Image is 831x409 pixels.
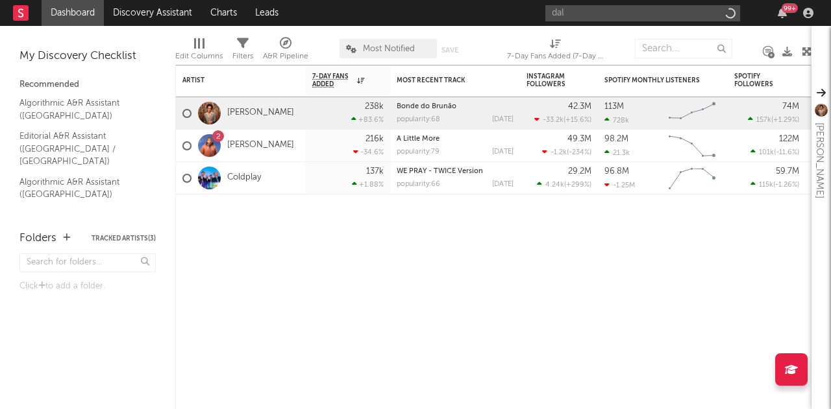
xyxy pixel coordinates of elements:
[568,102,591,111] div: 42.3M
[19,253,156,272] input: Search for folders...
[542,148,591,156] div: ( )
[782,3,798,13] div: 99 +
[19,279,156,294] div: Click to add a folder.
[604,116,629,124] div: 728k
[604,148,630,157] div: 21.3k
[492,116,514,123] div: [DATE]
[352,180,384,189] div: +1.88 %
[227,108,294,119] a: [PERSON_NAME]
[397,135,440,143] a: A Little More
[635,39,732,58] input: Search...
[397,103,456,110] a: Bonde do Brunão
[604,102,624,111] div: 113M
[397,148,440,156] div: popularity: 79
[232,49,253,64] div: Filters
[782,102,799,111] div: 74M
[750,180,799,189] div: ( )
[263,49,308,64] div: A&R Pipeline
[543,117,564,124] span: -33.2k
[19,129,143,169] a: Editorial A&R Assistant ([GEOGRAPHIC_DATA] / [GEOGRAPHIC_DATA])
[663,162,721,194] svg: Chart title
[750,148,799,156] div: ( )
[545,181,564,189] span: 4.24k
[604,181,635,189] div: -1.25M
[565,117,589,124] span: +15.6 %
[775,181,797,189] span: -1.26 %
[756,117,771,124] span: 157k
[507,49,604,64] div: 7-Day Fans Added (7-Day Fans Added)
[366,135,384,143] div: 216k
[492,181,514,188] div: [DATE]
[759,181,773,189] span: 115k
[569,149,589,156] span: -234 %
[778,8,787,18] button: 99+
[365,102,384,111] div: 238k
[19,77,156,93] div: Recommended
[19,175,143,202] a: Algorithmic A&R Assistant ([GEOGRAPHIC_DATA])
[175,49,223,64] div: Edit Columns
[227,172,261,183] a: Coldplay
[182,76,280,84] div: Artist
[312,73,354,88] span: 7-Day Fans Added
[363,45,415,53] span: Most Notified
[232,32,253,70] div: Filters
[776,149,797,156] span: -11.6 %
[779,135,799,143] div: 122M
[397,168,514,175] div: WE PRAY - TWICE Version
[551,149,567,156] span: -1.2k
[227,140,294,151] a: [PERSON_NAME]
[759,149,774,156] span: 101k
[545,5,740,21] input: Search for artists
[397,181,440,188] div: popularity: 66
[748,115,799,124] div: ( )
[734,73,780,88] div: Spotify Followers
[92,235,156,242] button: Tracked Artists(3)
[397,76,494,84] div: Most Recent Track
[19,231,56,246] div: Folders
[567,135,591,143] div: 49.3M
[534,115,591,124] div: ( )
[492,148,514,156] div: [DATE]
[397,116,440,123] div: popularity: 68
[175,32,223,70] div: Edit Columns
[263,32,308,70] div: A&R Pipeline
[507,32,604,70] div: 7-Day Fans Added (7-Day Fans Added)
[776,167,799,176] div: 59.7M
[773,117,797,124] span: +1.29 %
[812,123,827,198] div: [PERSON_NAME]
[604,76,702,84] div: Spotify Monthly Listeners
[566,181,589,189] span: +299 %
[366,167,384,176] div: 137k
[663,97,721,130] svg: Chart title
[351,115,384,124] div: +83.6 %
[397,135,514,143] div: A Little More
[19,96,143,123] a: Algorithmic A&R Assistant ([GEOGRAPHIC_DATA])
[604,135,628,143] div: 98.2M
[19,49,156,64] div: My Discovery Checklist
[537,180,591,189] div: ( )
[568,167,591,176] div: 29.2M
[604,167,629,176] div: 96.8M
[663,130,721,162] svg: Chart title
[397,168,483,175] a: WE PRAY - TWICE Version
[353,148,384,156] div: -34.6 %
[441,47,458,54] button: Save
[527,73,572,88] div: Instagram Followers
[397,103,514,110] div: Bonde do Brunão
